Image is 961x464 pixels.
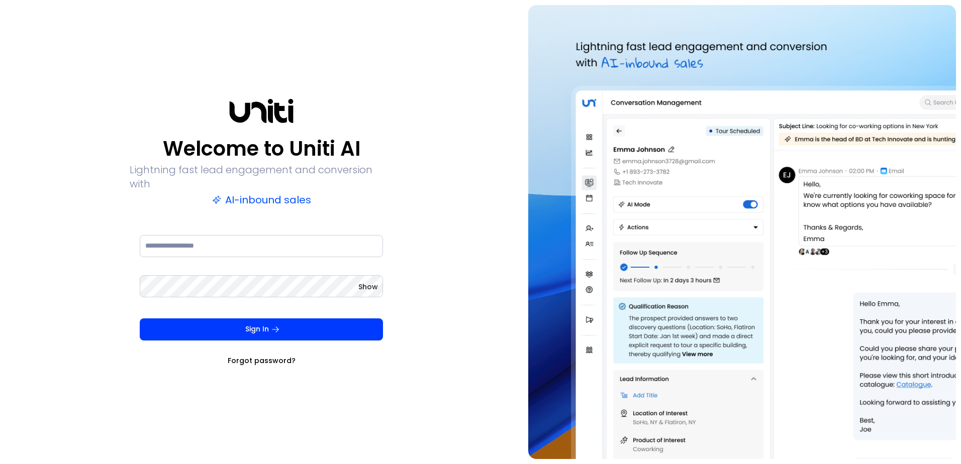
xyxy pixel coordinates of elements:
p: Welcome to Uniti AI [163,137,360,161]
img: auth-hero.png [528,5,956,459]
button: Show [358,282,378,292]
a: Forgot password? [228,356,296,366]
p: AI-inbound sales [212,193,311,207]
button: Sign In [140,318,383,340]
p: Lightning fast lead engagement and conversion with [130,163,393,191]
